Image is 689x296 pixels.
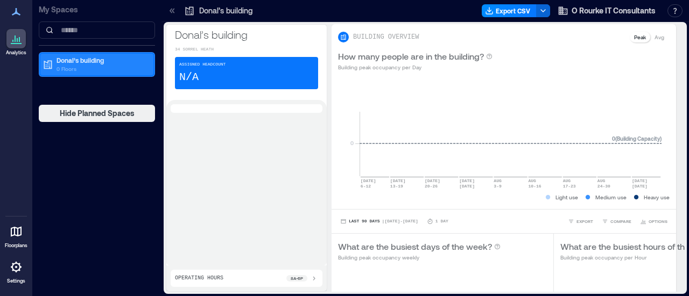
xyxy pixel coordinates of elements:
p: Building peak occupancy per Day [338,63,493,71]
span: O Rourke IT Consultants [572,5,656,16]
button: COMPARE [600,216,634,227]
p: Medium use [595,193,627,201]
p: Settings [7,278,25,284]
button: Export CSV [482,4,537,17]
text: [DATE] [632,178,648,183]
p: Donal’s building [57,56,147,64]
p: Peak [634,33,646,41]
text: AUG [597,178,606,183]
text: 10-16 [529,184,542,189]
text: AUG [494,178,502,183]
p: 34 sorrel Heath [175,46,318,53]
text: [DATE] [425,178,440,183]
p: What are the busiest days of the week? [338,240,492,253]
span: OPTIONS [649,218,667,225]
p: Building peak occupancy weekly [338,253,501,262]
p: How many people are in the building? [338,50,484,63]
a: Analytics [3,26,30,59]
text: 3-9 [494,184,502,189]
text: [DATE] [459,184,475,189]
text: 13-19 [390,184,403,189]
a: Settings [3,254,29,287]
text: [DATE] [361,178,376,183]
button: EXPORT [566,216,595,227]
p: Light use [556,193,578,201]
p: Operating Hours [175,274,223,283]
button: Last 90 Days |[DATE]-[DATE] [338,216,420,227]
p: My Spaces [39,4,155,15]
text: [DATE] [459,178,475,183]
p: Avg [655,33,664,41]
p: N/A [179,70,199,85]
button: OPTIONS [638,216,670,227]
p: 8a - 6p [291,275,303,281]
a: Floorplans [2,219,31,252]
text: 24-30 [597,184,610,189]
p: Donal’s building [175,27,318,42]
button: O Rourke IT Consultants [554,2,659,19]
text: 20-26 [425,184,438,189]
p: Assigned Headcount [179,61,226,68]
button: Hide Planned Spaces [39,105,155,122]
text: [DATE] [632,184,648,189]
p: Floorplans [5,242,27,249]
span: COMPARE [610,218,631,225]
text: [DATE] [390,178,406,183]
p: 0 Floors [57,64,147,73]
text: AUG [563,178,571,183]
span: EXPORT [576,218,593,225]
text: AUG [529,178,537,183]
text: 6-12 [361,184,371,189]
p: BUILDING OVERVIEW [353,33,419,41]
p: Heavy use [644,193,670,201]
p: Analytics [6,49,26,56]
tspan: 0 [350,140,354,146]
p: 1 Day [435,218,448,225]
text: 17-23 [563,184,576,189]
p: Donal’s building [199,5,252,16]
span: Hide Planned Spaces [60,108,135,119]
